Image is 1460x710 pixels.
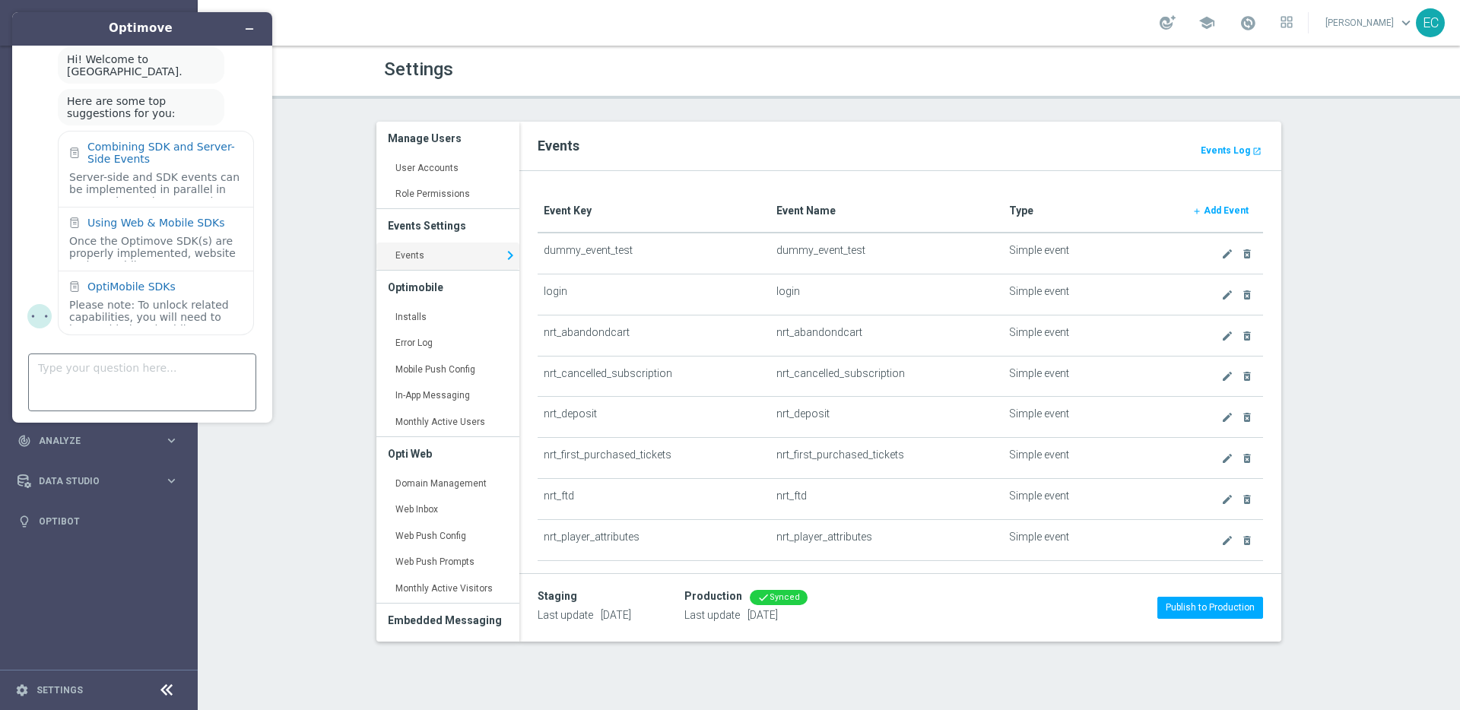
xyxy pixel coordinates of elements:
[1241,411,1253,423] i: delete_forever
[1003,233,1178,274] td: Simple event
[538,560,770,601] td: nrt_purchased_tickets
[770,560,1003,601] td: nrt_purchased_tickets
[164,474,179,488] i: keyboard_arrow_right
[69,299,243,325] div: Please note: To unlock related capabilities, you will need to have added OptiMobile channels to y...
[17,475,179,487] button: Data Studio keyboard_arrow_right
[388,437,508,471] h3: Opti Web
[388,604,508,637] h3: Embedded Messaging
[770,438,1003,479] td: nrt_first_purchased_tickets
[601,609,631,621] span: [DATE]
[384,59,817,81] h1: Settings
[757,591,770,604] i: done
[376,155,519,182] a: User Accounts
[538,356,770,397] td: nrt_cancelled_subscription
[17,434,31,448] i: track_changes
[538,189,770,233] th: Event Key
[1201,145,1250,156] b: Events Log
[1204,205,1249,216] b: Add Event
[69,171,243,198] div: Server-side and SDK events can be implemented in parallel in your Optimove instance. The side-by-...
[65,20,216,37] h1: Optimove
[376,304,519,331] a: Installs
[1003,519,1178,560] td: Simple event
[69,235,243,261] div: Once the Optimove SDK(s) are properly implemented, website and/or mobile apps can report nearly a...
[376,471,519,498] a: Domain Management
[1416,8,1445,37] div: EC
[538,233,770,274] td: dummy_event_test
[376,242,519,270] a: Events
[770,356,1003,397] td: nrt_cancelled_subscription
[376,496,519,524] a: Web Inbox
[376,330,519,357] a: Error Log
[1221,534,1233,547] i: create
[376,409,519,436] a: Monthly Active Users
[1003,478,1178,519] td: Simple event
[17,435,179,447] button: track_changes Analyze keyboard_arrow_right
[59,132,253,207] div: Combining SDK and Server-Side EventsServer-side and SDK events can be implemented in parallel in ...
[538,397,770,438] td: nrt_deposit
[501,244,519,267] i: keyboard_arrow_right
[39,501,179,541] a: Optibot
[1198,14,1215,31] span: school
[1003,397,1178,438] td: Simple event
[1003,438,1178,479] td: Simple event
[1221,452,1233,464] i: create
[747,609,778,621] span: [DATE]
[1221,248,1233,260] i: create
[538,137,1263,155] h2: Events
[1003,189,1178,233] th: Type
[376,181,519,208] a: Role Permissions
[376,382,519,410] a: In-App Messaging
[39,436,164,445] span: Analyze
[770,315,1003,356] td: nrt_abandondcart
[59,271,253,334] div: OptiMobile SDKsPlease note: To unlock related capabilities, you will need to have added OptiMobil...
[770,478,1003,519] td: nrt_ftd
[17,515,179,528] div: lightbulb Optibot
[1241,248,1253,260] i: delete_forever
[538,274,770,315] td: login
[388,122,508,155] h3: Manage Users
[1241,534,1253,547] i: delete_forever
[684,590,742,603] div: Production
[87,141,243,165] div: Combining SDK and Server-Side Events
[1241,452,1253,464] i: delete_forever
[67,95,176,119] span: Here are some top suggestions for you:
[770,274,1003,315] td: login
[1241,493,1253,506] i: delete_forever
[17,515,31,528] i: lightbulb
[1003,356,1178,397] td: Simple event
[1221,411,1233,423] i: create
[538,608,631,622] p: Last update
[67,53,182,78] span: Hi! Welcome to [GEOGRAPHIC_DATA].
[1003,315,1178,356] td: Simple event
[388,209,508,242] h3: Events Settings
[17,434,164,448] div: Analyze
[1221,370,1233,382] i: create
[1003,274,1178,315] td: Simple event
[164,433,179,448] i: keyboard_arrow_right
[376,357,519,384] a: Mobile Push Config
[1157,597,1263,618] button: Publish to Production
[538,315,770,356] td: nrt_abandondcart
[1192,207,1201,216] i: add
[1324,11,1416,34] a: [PERSON_NAME]keyboard_arrow_down
[17,501,179,541] div: Optibot
[1221,330,1233,342] i: create
[1241,370,1253,382] i: delete_forever
[87,281,176,293] div: OptiMobile SDKs
[376,637,519,664] a: Container Management
[15,683,29,697] i: settings
[376,575,519,603] a: Monthly Active Visitors
[376,549,519,576] a: Web Push Prompts
[87,217,225,229] div: Using Web & Mobile SDKs
[770,397,1003,438] td: nrt_deposit
[770,189,1003,233] th: Event Name
[538,519,770,560] td: nrt_player_attributes
[684,608,808,622] p: Last update
[538,438,770,479] td: nrt_first_purchased_tickets
[770,519,1003,560] td: nrt_player_attributes
[770,233,1003,274] td: dummy_event_test
[1252,147,1262,156] i: launch
[538,590,577,603] div: Staging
